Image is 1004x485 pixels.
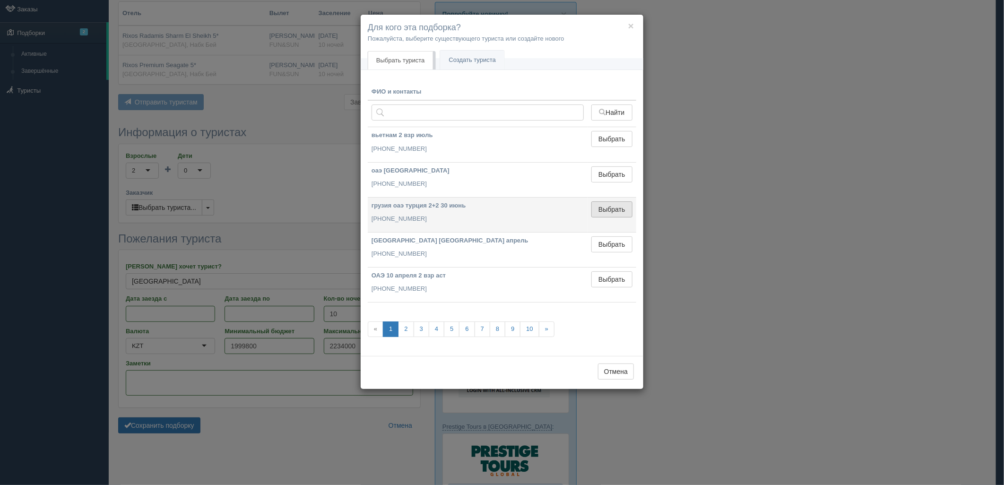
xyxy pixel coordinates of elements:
a: Создать туриста [440,51,504,70]
button: × [628,21,634,31]
b: оаэ [GEOGRAPHIC_DATA] [372,167,450,174]
a: 10 [520,321,539,337]
h4: Для кого эта подборка? [368,22,636,34]
button: Выбрать [591,201,632,217]
a: 4 [429,321,444,337]
a: 7 [475,321,490,337]
b: [GEOGRAPHIC_DATA] [GEOGRAPHIC_DATA] апрель [372,237,528,244]
button: Выбрать [591,131,632,147]
input: Поиск по ФИО, паспорту или контактам [372,104,584,121]
p: [PHONE_NUMBER] [372,145,584,154]
p: [PHONE_NUMBER] [372,215,584,224]
a: » [539,321,554,337]
button: Выбрать [591,166,632,182]
a: 6 [459,321,475,337]
a: 1 [383,321,398,337]
p: Пожалуйста, выберите существующего туриста или создайте нового [368,34,636,43]
button: Выбрать [591,271,632,287]
a: 3 [414,321,429,337]
p: [PHONE_NUMBER] [372,285,584,294]
span: « [368,321,383,337]
a: 2 [398,321,414,337]
b: ОАЭ 10 апреля 2 взр аст [372,272,446,279]
a: Выбрать туриста [368,51,433,70]
b: грузия оаэ турция 2+2 30 июнь [372,202,466,209]
button: Найти [591,104,632,121]
a: 8 [490,321,505,337]
p: [PHONE_NUMBER] [372,250,584,259]
p: [PHONE_NUMBER] [372,180,584,189]
button: Отмена [598,364,634,380]
th: ФИО и контакты [368,84,588,101]
button: Выбрать [591,236,632,252]
a: 5 [444,321,459,337]
b: вьетнам 2 взр июль [372,131,433,139]
a: 9 [505,321,520,337]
